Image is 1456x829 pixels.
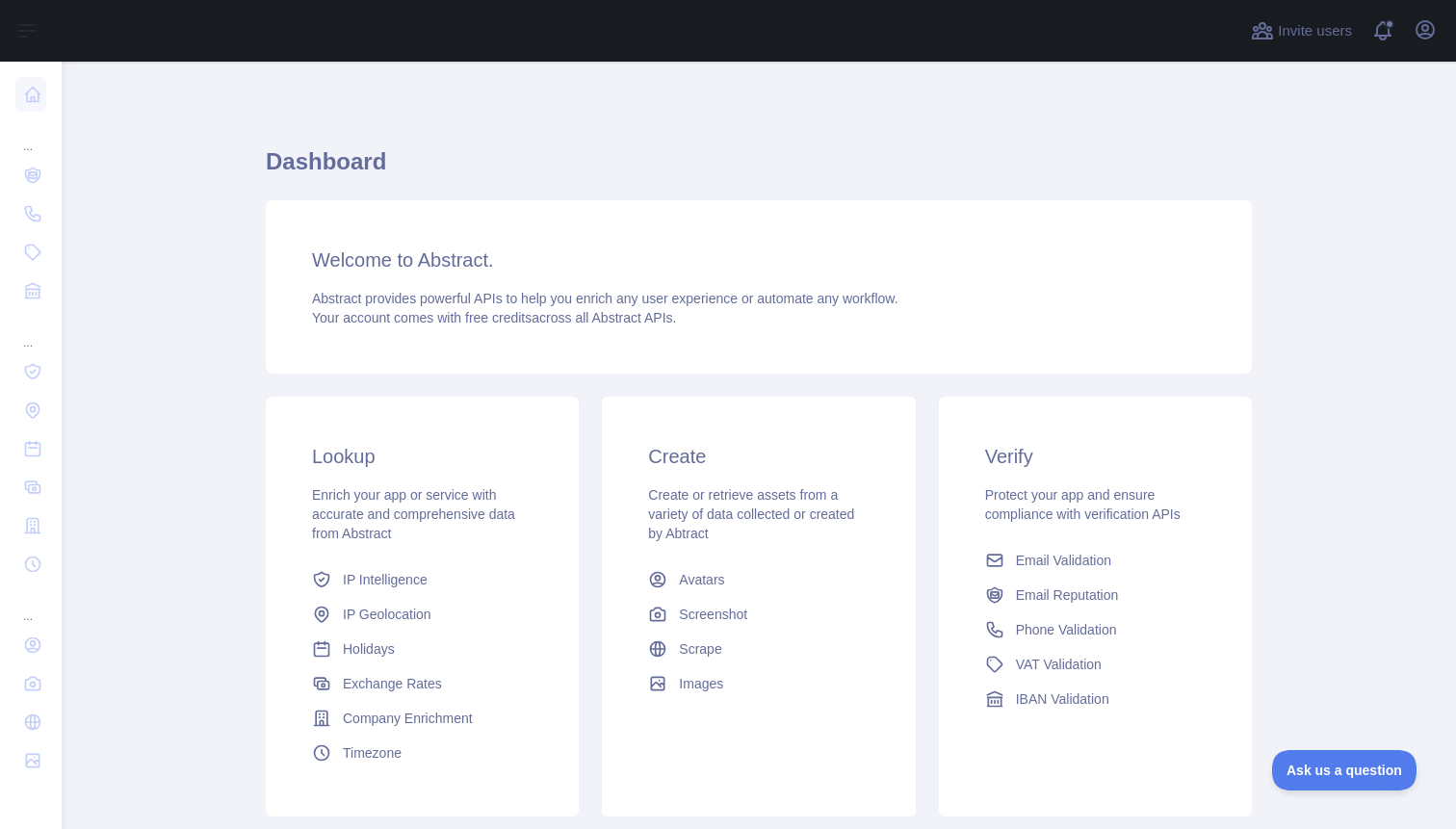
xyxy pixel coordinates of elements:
[977,682,1213,716] a: IBAN Validation
[1016,585,1119,605] span: Email Reputation
[304,666,540,701] a: Exchange Rates
[343,674,442,693] span: Exchange Rates
[304,701,540,736] a: Company Enrichment
[648,443,869,470] h3: Create
[640,666,876,701] a: Images
[312,310,676,325] span: Your account comes with across all Abstract APIs.
[304,632,540,666] a: Holidays
[640,597,876,632] a: Screenshot
[648,487,854,541] span: Create or retrieve assets from a variety of data collected or created by Abtract
[977,578,1213,612] a: Email Reputation
[312,487,515,541] span: Enrich your app or service with accurate and comprehensive data from Abstract
[1016,655,1102,674] span: VAT Validation
[1247,15,1356,46] button: Invite users
[1272,750,1417,790] iframe: Toggle Customer Support
[312,443,533,470] h3: Lookup
[1278,20,1352,42] span: Invite users
[1016,620,1117,639] span: Phone Validation
[312,246,1206,273] h3: Welcome to Abstract.
[465,310,532,325] span: free credits
[977,647,1213,682] a: VAT Validation
[1016,689,1109,709] span: IBAN Validation
[1016,551,1111,570] span: Email Validation
[679,639,721,659] span: Scrape
[15,116,46,154] div: ...
[15,585,46,624] div: ...
[304,562,540,597] a: IP Intelligence
[343,743,402,763] span: Timezone
[343,570,428,589] span: IP Intelligence
[985,443,1206,470] h3: Verify
[640,632,876,666] a: Scrape
[977,543,1213,578] a: Email Validation
[977,612,1213,647] a: Phone Validation
[343,709,473,728] span: Company Enrichment
[266,146,1252,193] h1: Dashboard
[679,570,724,589] span: Avatars
[304,597,540,632] a: IP Geolocation
[304,736,540,770] a: Timezone
[15,312,46,350] div: ...
[679,674,723,693] span: Images
[343,605,431,624] span: IP Geolocation
[343,639,395,659] span: Holidays
[985,487,1181,522] span: Protect your app and ensure compliance with verification APIs
[312,291,898,306] span: Abstract provides powerful APIs to help you enrich any user experience or automate any workflow.
[679,605,747,624] span: Screenshot
[640,562,876,597] a: Avatars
